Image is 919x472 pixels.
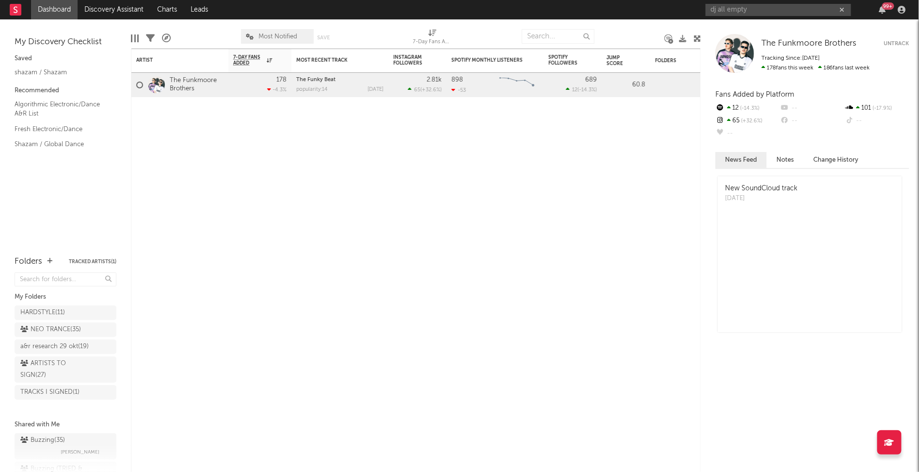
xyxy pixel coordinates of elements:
div: 7-Day Fans Added (7-Day Fans Added) [413,36,452,48]
div: Edit Columns [131,24,139,52]
div: 2.81k [427,77,442,83]
div: popularity: 14 [296,87,328,92]
div: 898 [451,77,463,83]
button: Tracked Artists(1) [69,259,116,264]
span: [PERSON_NAME] [61,446,99,458]
div: ARTISTS TO SIGN ( 27 ) [20,358,89,381]
div: Buzzing ( 35 ) [20,435,65,446]
a: HARDSTYLE(11) [15,305,116,320]
div: -- [780,115,844,127]
div: -- [715,127,780,140]
div: The Funky Beat [296,77,384,83]
div: My Folders [15,291,116,303]
span: -17.9 % [871,106,892,111]
button: News Feed [715,152,767,168]
button: Save [317,35,330,40]
div: 178 [276,77,287,83]
div: Spotify Monthly Listeners [451,57,524,63]
svg: Chart title [495,73,539,97]
div: Jump Score [607,55,631,67]
div: -53 [451,87,466,93]
div: -- [780,102,844,115]
span: Tracking Since: [DATE] [761,55,820,61]
span: 12 [572,87,578,93]
a: Buzzing(35)[PERSON_NAME] [15,433,116,459]
span: Fans Added by Platform [715,91,794,98]
input: Search for folders... [15,272,116,287]
div: New SoundCloud track [725,184,797,194]
a: Fresh Electronic/Dance [15,124,107,135]
a: The Funky Beat [296,77,336,83]
div: ( ) [566,86,597,93]
div: Instagram Followers [393,54,427,66]
div: 689 [585,77,597,83]
button: Notes [767,152,804,168]
div: Folders [655,58,728,64]
input: Search... [522,29,595,44]
div: TRACKS I SIGNED ( 1 ) [20,387,80,398]
span: +32.6 % [740,118,762,124]
div: Recommended [15,85,116,97]
span: 186 fans last week [761,65,870,71]
div: HARDSTYLE ( 11 ) [20,307,65,319]
div: Filters [146,24,155,52]
a: ARTISTS TO SIGN(27) [15,356,116,383]
div: [DATE] [368,87,384,92]
span: -14.3 % [579,87,596,93]
span: 178 fans this week [761,65,813,71]
a: TRACKS I SIGNED(1) [15,385,116,400]
div: 101 [845,102,909,115]
a: Algorithmic Electronic/Dance A&R List [15,99,107,119]
div: My Discovery Checklist [15,36,116,48]
span: +32.6 % [422,87,440,93]
div: -- [845,115,909,127]
span: 7-Day Fans Added [233,54,264,66]
a: a&r research 29 okt(19) [15,339,116,354]
div: Most Recent Track [296,57,369,63]
a: shazam / Shazam [15,67,107,78]
div: 65 [715,115,780,127]
a: The Funkmoore Brothers [761,39,857,49]
div: Shared with Me [15,419,116,431]
span: -14.3 % [739,106,759,111]
button: 99+ [879,6,886,14]
input: Search for artists [706,4,851,16]
a: NEO TRANCE(35) [15,322,116,337]
div: Saved [15,53,116,65]
div: -4.3 % [267,86,287,93]
div: A&R Pipeline [162,24,171,52]
div: a&r research 29 okt ( 19 ) [20,341,89,353]
div: 12 [715,102,780,115]
div: NEO TRANCE ( 35 ) [20,324,81,336]
div: 99 + [882,2,894,10]
span: The Funkmoore Brothers [761,39,857,48]
a: Shazam / Global Dance [15,139,107,150]
a: The Funkmoore Brothers [170,77,224,93]
div: Folders [15,256,42,268]
div: Artist [136,57,209,63]
div: 60.8 [607,79,645,91]
div: ( ) [408,86,442,93]
span: Most Notified [258,34,297,40]
div: 7-Day Fans Added (7-Day Fans Added) [413,24,452,52]
button: Untrack [884,39,909,49]
div: Spotify Followers [548,54,582,66]
button: Change History [804,152,869,168]
div: [DATE] [725,194,797,203]
span: 65 [414,87,420,93]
